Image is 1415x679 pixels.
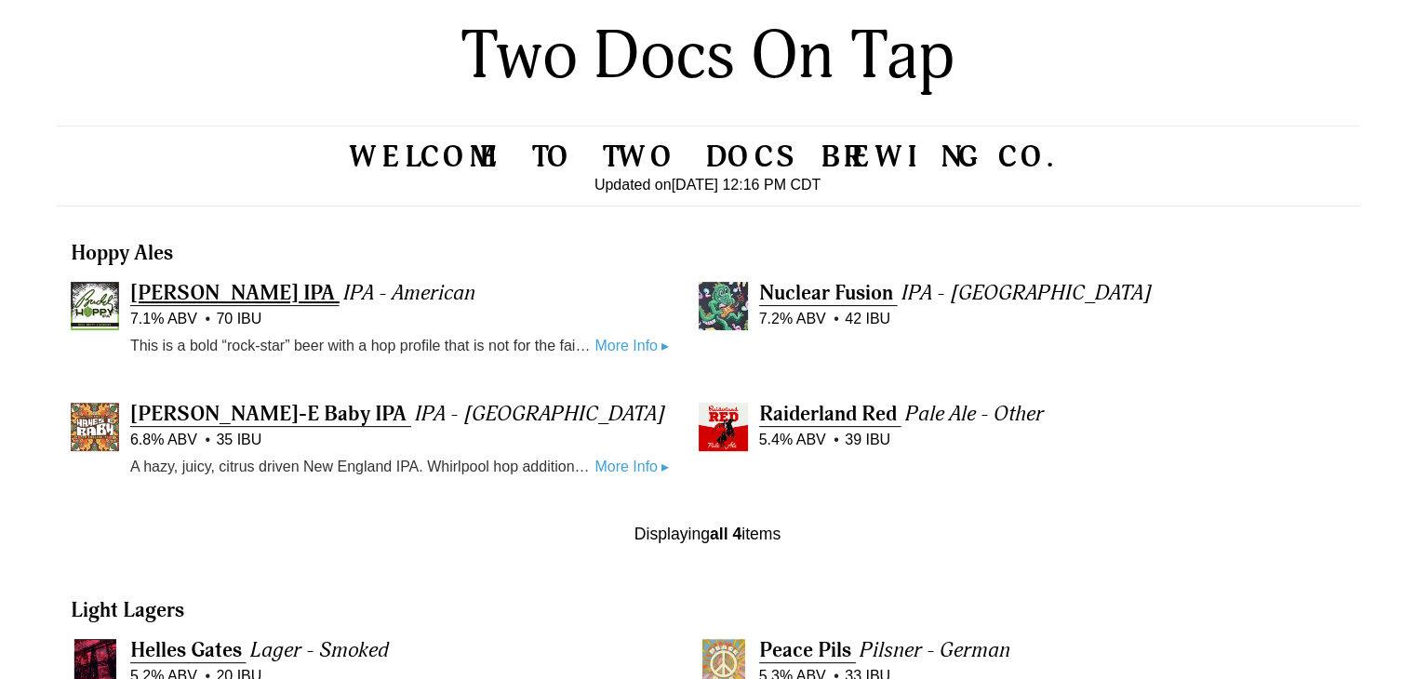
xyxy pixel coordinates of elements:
[834,429,890,451] span: 39 IBU
[130,637,242,663] span: Helles Gates
[759,401,901,427] a: Raiderland Red
[130,401,411,427] a: [PERSON_NAME]-E Baby IPA
[905,401,1044,427] span: Pale Ale - Other
[759,401,897,427] span: Raiderland Red
[759,280,898,306] a: Nuclear Fusion
[130,401,407,427] span: [PERSON_NAME]-E Baby IPA
[860,637,1010,663] span: Pilsner - German
[130,334,594,358] p: This is a bold “rock-star” beer with a hop profile that is not for the faint of heart. We feel th...
[834,308,890,330] span: 42 IBU
[759,429,826,451] span: 5.4% ABV
[699,403,747,451] img: Raiderland Red
[901,280,1152,306] span: IPA - [GEOGRAPHIC_DATA]
[594,455,669,479] a: More Info
[699,282,747,330] img: Nuclear Fusion
[415,401,665,427] span: IPA - [GEOGRAPHIC_DATA]
[71,282,119,330] img: Buddy Hoppy IPA
[759,637,851,663] span: Peace Pils
[710,525,741,543] b: all 4
[57,523,1359,545] div: Displaying items
[594,177,672,193] span: Updated on
[759,308,826,330] span: 7.2% ABV
[594,334,669,358] a: More Info
[71,240,1345,267] h3: Hoppy Ales
[130,308,197,330] span: 7.1% ABV
[71,597,1345,624] h3: Light Lagers
[205,429,261,451] span: 35 IBU
[130,637,247,663] a: Helles Gates
[250,637,389,663] span: Lager - Smoked
[672,177,821,193] time: [DATE] 12:16 PM CDT
[343,280,475,306] span: IPA - American
[205,308,261,330] span: 70 IBU
[130,280,340,306] a: [PERSON_NAME] IPA
[130,429,197,451] span: 6.8% ABV
[759,280,893,306] span: Nuclear Fusion
[57,145,1359,169] h2: Welcome to Two Docs Brewing Co.
[130,280,335,306] span: [PERSON_NAME] IPA
[390,16,1025,99] h2: Two Docs On Tap
[130,455,594,479] p: A hazy, juicy, citrus driven New England IPA. Whirlpool hop additions of Azacca, Citra, and Mosai...
[759,637,856,663] a: Peace Pils
[71,403,119,451] img: Hayes-E Baby IPA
